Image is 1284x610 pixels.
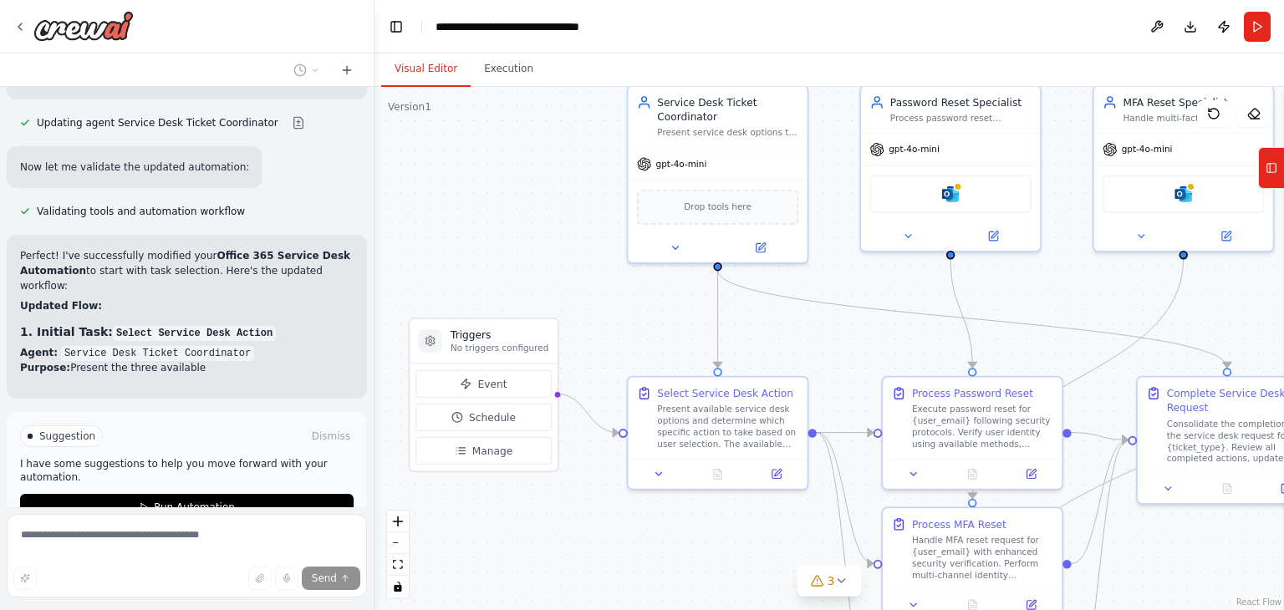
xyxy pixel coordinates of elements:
div: Present available service desk options and determine which specific action to take based on user ... [657,404,798,450]
button: No output available [687,465,749,483]
g: Edge from 2946143d-6794-45a5-a305-0282b2a5dbc4 to 1205309d-e325-40b6-bf03-066f26fdc1ce [1072,425,1128,447]
span: Drop tools here [684,200,752,214]
span: Send [312,572,337,585]
button: Schedule [415,404,552,431]
div: Password Reset Specialist [890,95,1032,109]
nav: breadcrumb [436,18,627,35]
div: React Flow controls [387,511,409,597]
g: Edge from 3360794a-d0f7-4ab1-9b26-e0ca022da9f1 to 2946143d-6794-45a5-a305-0282b2a5dbc4 [817,425,873,440]
strong: Purpose: [20,362,70,374]
a: React Flow attribution [1236,597,1281,607]
li: Present the three available [20,360,354,375]
span: 3 [828,572,835,589]
button: Dismiss [308,428,354,445]
div: Service Desk Ticket CoordinatorPresent service desk options to users and guide them through selec... [627,85,809,264]
p: Perfect! I've successfully modified your to start with task selection. Here's the updated workflow: [20,248,354,293]
span: Schedule [469,410,516,424]
button: Open in side panel [1185,227,1266,245]
div: Execute password reset for {user_email} following security protocols. Verify user identity using ... [912,404,1053,450]
button: Open in side panel [752,465,802,483]
img: Microsoft outlook [942,186,960,203]
g: Edge from bb2a7e1e-f11e-48d9-9e93-49794619bae8 to edccb7d2-8f22-4044-afbc-c2ff56bc73a8 [966,258,1191,498]
strong: Updated Flow: [20,300,102,312]
div: Handle MFA reset request for {user_email} with enhanced security verification. Perform multi-chan... [912,535,1053,582]
span: Manage [472,444,512,458]
g: Edge from 54df57b0-d8a3-41d4-9954-783ab6accf00 to 1205309d-e325-40b6-bf03-066f26fdc1ce [711,270,1235,368]
button: Send [302,567,360,590]
div: Version 1 [388,100,431,114]
button: toggle interactivity [387,576,409,597]
div: MFA Reset SpecialistHandle multi-factor authentication reset requests for {user_email}. Verify us... [1093,85,1275,252]
button: fit view [387,554,409,576]
button: Hide left sidebar [385,15,408,38]
g: Edge from edccb7d2-8f22-4044-afbc-c2ff56bc73a8 to 1205309d-e325-40b6-bf03-066f26fdc1ce [1072,433,1128,571]
div: Present service desk options to users and guide them through selecting the appropriate action (pa... [657,127,798,139]
button: No output available [941,465,1003,483]
div: Process Password ResetExecute password reset for {user_email} following security protocols. Verif... [881,376,1063,491]
button: Run Automation [20,494,354,521]
button: Visual Editor [381,52,471,87]
span: Suggestion [39,430,95,443]
p: Now let me validate the updated automation: [20,160,249,175]
span: gpt-4o-mini [1122,144,1173,155]
div: Service Desk Ticket Coordinator [657,95,798,125]
h3: Triggers [451,328,548,342]
button: Switch to previous chat [287,60,327,80]
div: Select Service Desk ActionPresent available service desk options and determine which specific act... [627,376,809,491]
button: zoom out [387,532,409,554]
div: MFA Reset Specialist [1123,95,1264,109]
p: I have some suggestions to help you move forward with your automation. [20,457,354,484]
div: Password Reset SpecialistProcess password reset requests for {user_email} in Office 365 environme... [859,85,1042,252]
button: Upload files [248,567,272,590]
span: gpt-4o-mini [656,158,707,170]
button: Execution [471,52,547,87]
p: No triggers configured [451,343,548,354]
span: Run Automation [154,501,235,514]
button: Event [415,370,552,398]
div: Handle multi-factor authentication reset requests for {user_email}. Verify user identity through ... [1123,113,1264,125]
button: 3 [797,566,862,597]
strong: Agent: [20,347,58,358]
strong: 1. Initial Task: [20,325,276,338]
button: Open in side panel [719,239,801,257]
span: Updating agent Service Desk Ticket Coordinator [37,116,278,130]
div: TriggersNo triggers configuredEventScheduleManage [409,318,559,472]
img: Logo [33,11,134,41]
span: Event [478,377,507,391]
span: gpt-4o-mini [889,144,940,155]
button: Click to speak your automation idea [275,567,298,590]
span: Validating tools and automation workflow [37,205,245,218]
button: Open in side panel [1006,465,1057,483]
g: Edge from triggers to 3360794a-d0f7-4ab1-9b26-e0ca022da9f1 [557,387,619,440]
g: Edge from 54df57b0-d8a3-41d4-9954-783ab6accf00 to 3360794a-d0f7-4ab1-9b26-e0ca022da9f1 [711,270,725,368]
div: Process MFA Reset [912,517,1006,531]
button: Manage [415,437,552,465]
g: Edge from 3360794a-d0f7-4ab1-9b26-e0ca022da9f1 to edccb7d2-8f22-4044-afbc-c2ff56bc73a8 [817,425,873,571]
div: Process password reset requests for {user_email} in Office 365 environment. Verify user identity,... [890,113,1032,125]
button: Open in side panel [952,227,1034,245]
code: Select Service Desk Action [113,326,276,341]
code: Service Desk Ticket Coordinator [61,346,254,361]
div: Process Password Reset [912,386,1033,400]
div: Select Service Desk Action [657,386,793,400]
button: Start a new chat [334,60,360,80]
button: No output available [1196,480,1258,497]
img: Microsoft outlook [1174,186,1192,203]
button: Improve this prompt [13,567,37,590]
button: zoom in [387,511,409,532]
